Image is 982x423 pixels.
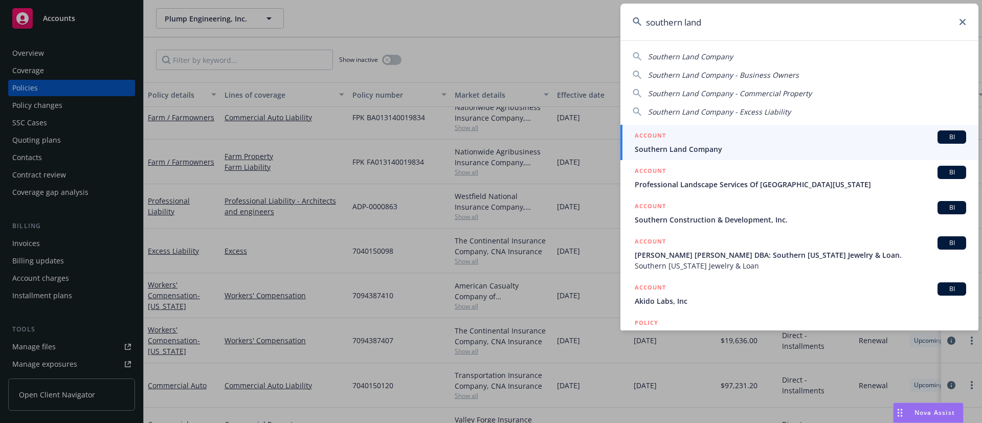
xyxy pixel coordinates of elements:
a: ACCOUNTBISouthern Construction & Development, Inc. [620,195,978,231]
a: ACCOUNTBI[PERSON_NAME] [PERSON_NAME] DBA: Southern [US_STATE] Jewelry & Loan.Southern [US_STATE] ... [620,231,978,277]
span: Nova Assist [914,408,955,417]
div: Drag to move [894,403,906,422]
span: Southern Land Company [635,144,966,154]
input: Search... [620,4,978,40]
span: Southern Land Company - Business Owners [648,70,799,80]
span: Professional Landscape Services Of [GEOGRAPHIC_DATA][US_STATE] [635,179,966,190]
span: Southern [US_STATE] Jewelry & Loan [635,260,966,271]
span: Southern Land Company [648,52,733,61]
span: BI [942,132,962,142]
span: [PERSON_NAME] [PERSON_NAME] DBA: Southern [US_STATE] Jewelry & Loan. [635,250,966,260]
h5: ACCOUNT [635,282,666,295]
a: POLICYActive Adult Property [620,312,978,356]
span: Active Adult Property [635,329,966,340]
button: Nova Assist [893,403,964,423]
a: ACCOUNTBIProfessional Landscape Services Of [GEOGRAPHIC_DATA][US_STATE] [620,160,978,195]
span: Southern Construction & Development, Inc. [635,214,966,225]
span: Southern Land Company - Commercial Property [648,88,812,98]
span: BI [942,284,962,294]
span: BI [942,168,962,177]
h5: ACCOUNT [635,236,666,249]
span: Southern Land Company - Excess Liability [648,107,791,117]
span: BI [942,238,962,248]
span: BI [942,203,962,212]
h5: POLICY [635,318,658,328]
h5: ACCOUNT [635,166,666,178]
a: ACCOUNTBIAkido Labs, Inc [620,277,978,312]
span: Akido Labs, Inc [635,296,966,306]
h5: ACCOUNT [635,201,666,213]
a: ACCOUNTBISouthern Land Company [620,125,978,160]
h5: ACCOUNT [635,130,666,143]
